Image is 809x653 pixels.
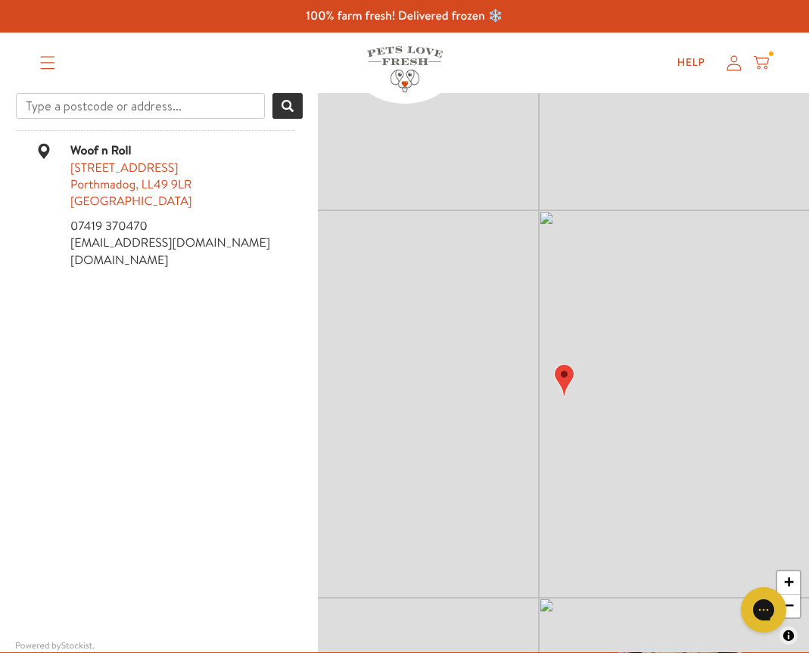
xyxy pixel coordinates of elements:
div: Woof n Roll [17,142,295,159]
a: Stockist Store Locator software (This link will open in a new tab) [61,639,92,651]
a: [EMAIL_ADDRESS][DOMAIN_NAME] [70,235,270,251]
div: [GEOGRAPHIC_DATA] [70,193,295,210]
a: Help [665,48,717,78]
iframe: Gorgias live chat messenger [733,582,794,638]
img: Pets Love Fresh [367,46,443,92]
div: Map [318,93,809,652]
div: [STREET_ADDRESS] [70,160,295,176]
a: Zoom in [777,571,800,595]
div: Porthmadog, LL49 9LR [70,176,295,193]
a: 07419 370470 [70,218,148,235]
img: Woof n Roll [554,364,574,396]
input: Type a postcode or address... [16,93,265,119]
a: woofnroll.co.uk (This link will open in a new tab) [70,252,169,269]
button: Search [272,93,303,119]
div: Powered by . [15,639,303,652]
summary: Translation missing: en.sections.header.menu [28,44,67,82]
